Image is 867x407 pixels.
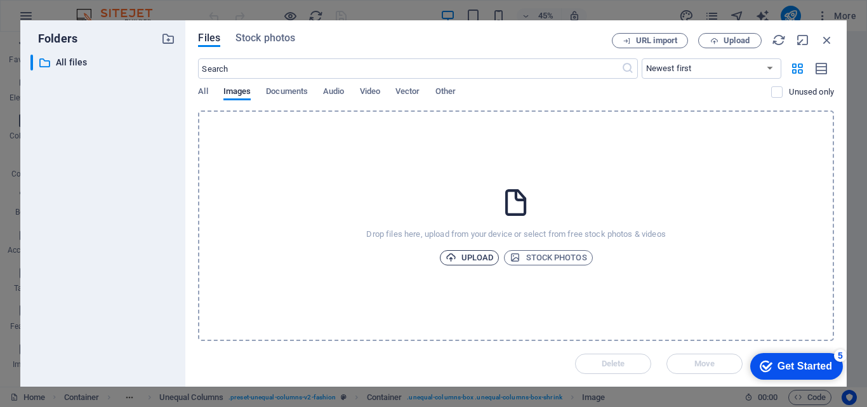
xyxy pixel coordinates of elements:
span: Stock photos [235,30,295,46]
i: Close [820,33,834,47]
span: Files [198,30,220,46]
span: Stock photos [510,250,586,265]
p: All files [56,55,152,70]
span: Other [435,84,456,102]
div: 5 [94,3,107,15]
div: ​ [30,55,33,70]
div: Get Started 5 items remaining, 0% complete [10,6,103,33]
span: Documents [266,84,308,102]
span: Upload [446,250,494,265]
span: Upload [724,37,750,44]
button: Upload [440,250,500,265]
button: Stock photos [504,250,592,265]
span: Images [223,84,251,102]
span: URL import [636,37,677,44]
p: Folders [30,30,77,47]
p: Drop files here, upload from your device or select from free stock photos & videos [366,229,665,240]
button: Upload [698,33,762,48]
button: URL import [612,33,688,48]
i: Reload [772,33,786,47]
i: Minimize [796,33,810,47]
div: Get Started [37,14,92,25]
i: Create new folder [161,32,175,46]
p: Displays only files that are not in use on the website. Files added during this session can still... [789,86,834,98]
span: Vector [395,84,420,102]
span: All [198,84,208,102]
input: Search [198,58,621,79]
span: Audio [323,84,344,102]
span: Video [360,84,380,102]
